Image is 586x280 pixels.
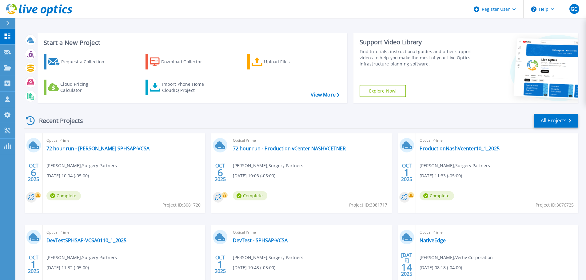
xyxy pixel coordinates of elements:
[401,161,413,184] div: OCT 2025
[420,229,575,236] span: Optical Prime
[264,56,313,68] div: Upload Files
[420,145,500,152] a: ProductionNashVcenter10_1_2025
[420,172,462,179] span: [DATE] 11:33 (-05:00)
[46,162,117,169] span: [PERSON_NAME] , Surgery Partners
[161,56,210,68] div: Download Collector
[247,54,316,69] a: Upload Files
[420,137,575,144] span: Optical Prime
[214,161,226,184] div: OCT 2025
[233,237,288,243] a: DevTest - SPHSAP-VCSA
[24,113,91,128] div: Recent Projects
[233,229,388,236] span: Optical Prime
[571,6,577,11] span: GC
[233,145,346,152] a: 72 hour run - Production vCenter NASHVCETNER
[233,254,303,261] span: [PERSON_NAME] , Surgery Partners
[46,254,117,261] span: [PERSON_NAME] , Surgery Partners
[217,170,223,175] span: 6
[46,237,126,243] a: DevTestSPHSAP-VCSA0110_1_2025
[420,254,493,261] span: [PERSON_NAME] , Vertiv Corporation
[31,170,36,175] span: 6
[46,145,149,152] a: 72 hour run - [PERSON_NAME] SPHSAP-VCSA
[214,253,226,276] div: OCT 2025
[46,172,89,179] span: [DATE] 10:04 (-05:00)
[61,56,110,68] div: Request a Collection
[311,92,339,98] a: View More
[162,81,210,93] div: Import Phone Home CloudIQ Project
[401,265,412,270] span: 14
[28,161,39,184] div: OCT 2025
[28,253,39,276] div: OCT 2025
[349,202,387,208] span: Project ID: 3081717
[534,114,578,128] a: All Projects
[420,162,490,169] span: [PERSON_NAME] , Surgery Partners
[46,137,201,144] span: Optical Prime
[360,85,406,97] a: Explore Now!
[44,39,339,46] h3: Start a New Project
[360,38,474,46] div: Support Video Library
[46,229,201,236] span: Optical Prime
[401,253,413,276] div: [DATE] 2025
[162,202,201,208] span: Project ID: 3081720
[360,49,474,67] div: Find tutorials, instructional guides and other support videos to help you make the most of your L...
[233,191,267,200] span: Complete
[60,81,110,93] div: Cloud Pricing Calculator
[233,172,275,179] span: [DATE] 10:03 (-05:00)
[46,191,81,200] span: Complete
[420,264,462,271] span: [DATE] 08:18 (-04:00)
[217,262,223,267] span: 1
[233,264,275,271] span: [DATE] 10:43 (-05:00)
[404,170,409,175] span: 1
[233,162,303,169] span: [PERSON_NAME] , Surgery Partners
[44,54,112,69] a: Request a Collection
[46,264,89,271] span: [DATE] 11:32 (-05:00)
[420,237,446,243] a: NativeEdge
[420,191,454,200] span: Complete
[233,137,388,144] span: Optical Prime
[536,202,574,208] span: Project ID: 3076725
[146,54,214,69] a: Download Collector
[31,262,36,267] span: 1
[44,80,112,95] a: Cloud Pricing Calculator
